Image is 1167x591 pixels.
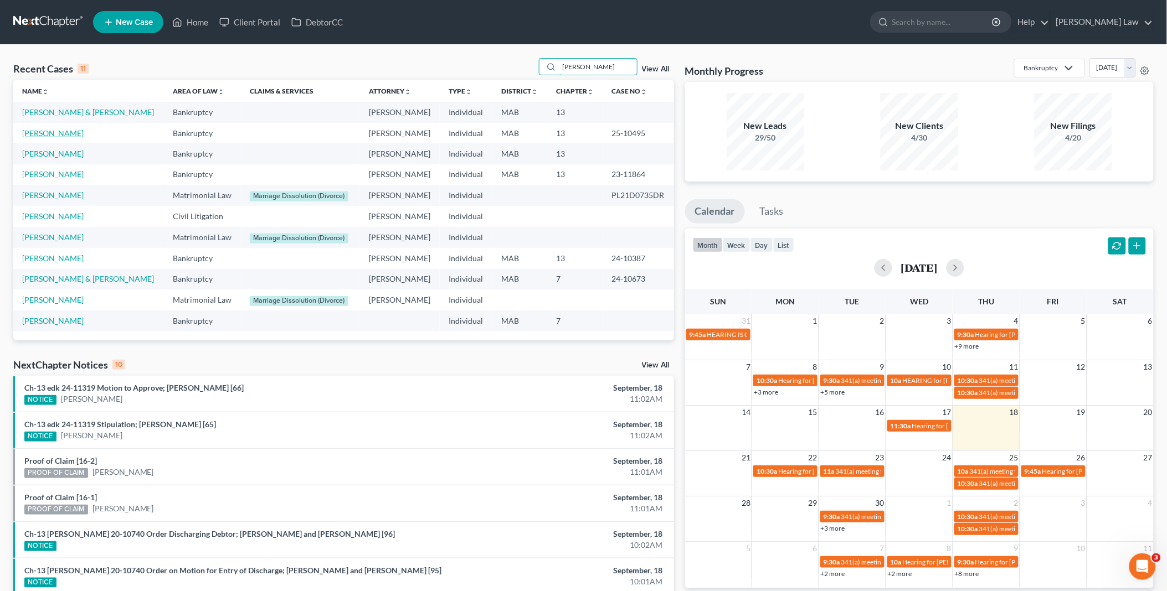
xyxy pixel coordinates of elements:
[881,120,958,132] div: New Clients
[24,456,97,465] a: Proof of Claim [16-2]
[690,330,706,339] span: 9:45a
[13,62,89,75] div: Recent Cases
[24,468,88,478] div: PROOF OF CLAIM
[776,297,795,306] span: Mon
[457,528,663,540] div: September, 18
[465,89,472,95] i: unfold_more
[1013,542,1020,555] span: 9
[603,185,674,206] td: PL21D0735DR
[404,89,411,95] i: unfold_more
[970,467,1077,475] span: 341(a) meeting for [PERSON_NAME]
[1143,406,1154,419] span: 20
[1076,360,1087,374] span: 12
[440,123,492,143] td: Individual
[958,376,978,385] span: 10:30a
[891,376,902,385] span: 10a
[881,132,958,143] div: 4/30
[757,376,777,385] span: 10:30a
[836,467,943,475] span: 341(a) meeting for [PERSON_NAME]
[824,558,840,566] span: 9:30a
[808,451,819,464] span: 22
[440,227,492,248] td: Individual
[1143,451,1154,464] span: 27
[360,102,440,122] td: [PERSON_NAME]
[369,87,411,95] a: Attorneyunfold_more
[942,451,953,464] span: 24
[24,529,395,538] a: Ch-13 [PERSON_NAME] 20-10740 Order Discharging Debtor; [PERSON_NAME] and [PERSON_NAME] [96]
[757,467,777,475] span: 10:30a
[61,430,122,441] a: [PERSON_NAME]
[164,310,241,331] td: Bankruptcy
[492,310,547,331] td: MAB
[492,269,547,289] td: MAB
[22,316,84,325] a: [PERSON_NAME]
[1076,406,1087,419] span: 19
[440,143,492,164] td: Individual
[360,269,440,289] td: [PERSON_NAME]
[457,419,663,430] div: September, 18
[979,525,1086,533] span: 341(a) meeting for [PERSON_NAME]
[741,496,752,510] span: 28
[22,232,84,242] a: [PERSON_NAME]
[603,164,674,185] td: 23-11864
[958,388,978,397] span: 10:30a
[912,422,999,430] span: Hearing for [PERSON_NAME]
[879,542,886,555] span: 7
[440,310,492,331] td: Individual
[707,330,847,339] span: HEARING IS CONTINUED for [PERSON_NAME]
[1076,451,1087,464] span: 26
[841,512,948,521] span: 341(a) meeting for [PERSON_NAME]
[754,388,778,396] a: +3 more
[547,269,603,289] td: 7
[173,87,224,95] a: Area of Lawunfold_more
[808,496,819,510] span: 29
[612,87,647,95] a: Case Nounfold_more
[24,566,441,575] a: Ch-13 [PERSON_NAME] 20-10740 Order on Motion for Entry of Discharge; [PERSON_NAME] and [PERSON_NA...
[360,143,440,164] td: [PERSON_NAME]
[1025,467,1041,475] span: 9:45a
[1009,360,1020,374] span: 11
[164,289,241,310] td: Matrimonial Law
[360,123,440,143] td: [PERSON_NAME]
[824,512,840,521] span: 9:30a
[812,360,819,374] span: 8
[22,107,154,117] a: [PERSON_NAME] & [PERSON_NAME]
[1080,496,1087,510] span: 3
[457,430,663,441] div: 11:02AM
[741,314,752,328] span: 31
[22,211,84,221] a: [PERSON_NAME]
[164,102,241,122] td: Bankruptcy
[457,503,663,514] div: 11:01AM
[1012,12,1050,32] a: Help
[958,525,978,533] span: 10:30a
[642,361,670,369] a: View All
[727,120,804,132] div: New Leads
[457,576,663,587] div: 10:01AM
[745,360,752,374] span: 7
[1076,542,1087,555] span: 10
[891,422,911,430] span: 11:30a
[979,388,1086,397] span: 341(a) meeting for [PERSON_NAME]
[61,393,122,405] a: [PERSON_NAME]
[958,512,978,521] span: 10:30a
[875,406,886,419] span: 16
[773,237,794,252] button: list
[360,206,440,226] td: [PERSON_NAME]
[440,102,492,122] td: Individual
[641,89,647,95] i: unfold_more
[693,237,723,252] button: month
[1009,451,1020,464] span: 25
[492,164,547,185] td: MAB
[547,143,603,164] td: 13
[603,269,674,289] td: 24-10673
[164,143,241,164] td: Bankruptcy
[685,64,764,77] h3: Monthly Progress
[1042,467,1129,475] span: Hearing for [PERSON_NAME]
[457,393,663,405] div: 11:02AM
[1147,496,1154,510] span: 4
[457,540,663,551] div: 10:02AM
[24,432,56,442] div: NOTICE
[164,164,241,185] td: Bankruptcy
[1035,120,1112,132] div: New Filings
[492,248,547,268] td: MAB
